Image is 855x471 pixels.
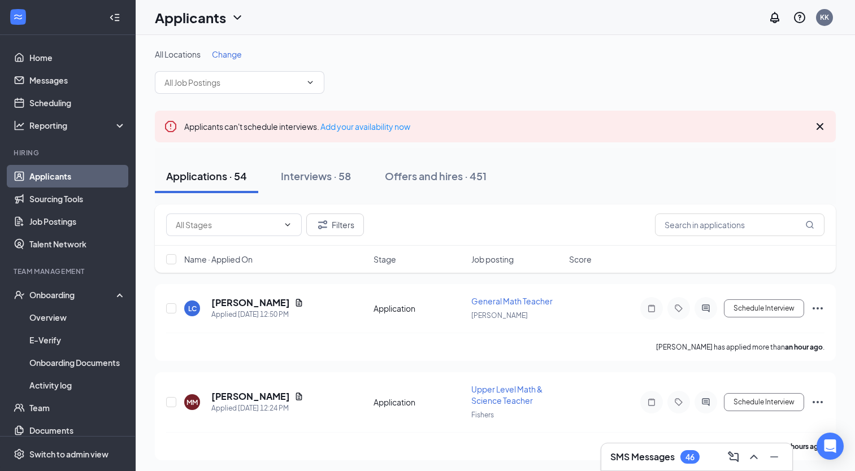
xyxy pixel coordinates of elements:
a: Documents [29,419,126,442]
svg: ActiveChat [699,304,713,313]
div: Interviews · 58 [281,169,351,183]
svg: Notifications [768,11,782,24]
div: Applications · 54 [166,169,247,183]
svg: Filter [316,218,329,232]
p: [PERSON_NAME] has applied more than . [656,342,824,352]
button: Schedule Interview [724,299,804,317]
div: Applied [DATE] 12:24 PM [211,403,303,414]
a: Team [29,396,126,419]
a: Talent Network [29,233,126,255]
div: KK [820,12,829,22]
span: [PERSON_NAME] [471,311,528,320]
svg: Document [294,298,303,307]
div: Applied [DATE] 12:50 PM [211,309,303,320]
div: Offers and hires · 451 [385,169,487,183]
span: Fishers [471,411,494,419]
div: Application [374,396,465,408]
svg: Note [645,398,658,407]
a: Applicants [29,165,126,187]
a: E-Verify [29,329,126,351]
svg: ChevronUp [747,450,761,464]
span: All Locations [155,49,201,59]
span: Name · Applied On [184,254,253,265]
a: Activity log [29,374,126,396]
a: Sourcing Tools [29,187,126,210]
span: Applicants can't schedule interviews. [184,121,410,132]
div: Open Intercom Messenger [817,433,844,460]
div: Team Management [14,267,124,276]
svg: Analysis [14,120,25,131]
svg: Collapse [109,12,120,23]
button: Minimize [765,448,783,466]
svg: UserCheck [14,289,25,300]
button: ChevronUp [745,448,763,466]
h1: Applicants [155,8,226,27]
svg: Tag [672,398,685,407]
a: Job Postings [29,210,126,233]
div: Onboarding [29,289,116,300]
span: Job posting [471,254,514,265]
svg: ComposeMessage [727,450,740,464]
svg: Ellipses [811,302,824,315]
svg: ChevronDown [306,78,315,87]
a: Home [29,46,126,69]
a: Scheduling [29,91,126,114]
svg: Cross [813,120,827,133]
b: an hour ago [785,343,823,351]
a: Overview [29,306,126,329]
h3: SMS Messages [610,451,675,463]
button: Filter Filters [306,213,364,236]
div: MM [186,398,198,407]
div: Application [374,303,465,314]
div: Hiring [14,148,124,158]
svg: Error [164,120,177,133]
button: ComposeMessage [724,448,743,466]
button: Schedule Interview [724,393,804,411]
svg: WorkstreamLogo [12,11,24,23]
span: Stage [374,254,396,265]
svg: ChevronDown [231,11,244,24]
svg: Settings [14,448,25,460]
svg: Note [645,304,658,313]
span: Upper Level Math & Science Teacher [471,384,542,405]
span: Change [212,49,242,59]
div: Switch to admin view [29,448,108,460]
div: Reporting [29,120,127,131]
span: General Math Teacher [471,296,553,306]
svg: Minimize [767,450,781,464]
b: 2 hours ago [785,442,823,451]
svg: QuestionInfo [793,11,806,24]
svg: Ellipses [811,395,824,409]
input: All Stages [176,219,279,231]
h5: [PERSON_NAME] [211,390,290,403]
svg: ActiveChat [699,398,713,407]
div: 46 [685,452,695,462]
a: Messages [29,69,126,91]
svg: MagnifyingGlass [805,220,814,229]
input: All Job Postings [164,76,301,89]
svg: ChevronDown [283,220,292,229]
a: Add your availability now [320,121,410,132]
span: Score [569,254,592,265]
p: [PERSON_NAME] has applied more than . [657,442,824,451]
input: Search in applications [655,213,824,236]
div: LC [188,304,197,313]
a: Onboarding Documents [29,351,126,374]
svg: Document [294,392,303,401]
svg: Tag [672,304,685,313]
h5: [PERSON_NAME] [211,296,290,309]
